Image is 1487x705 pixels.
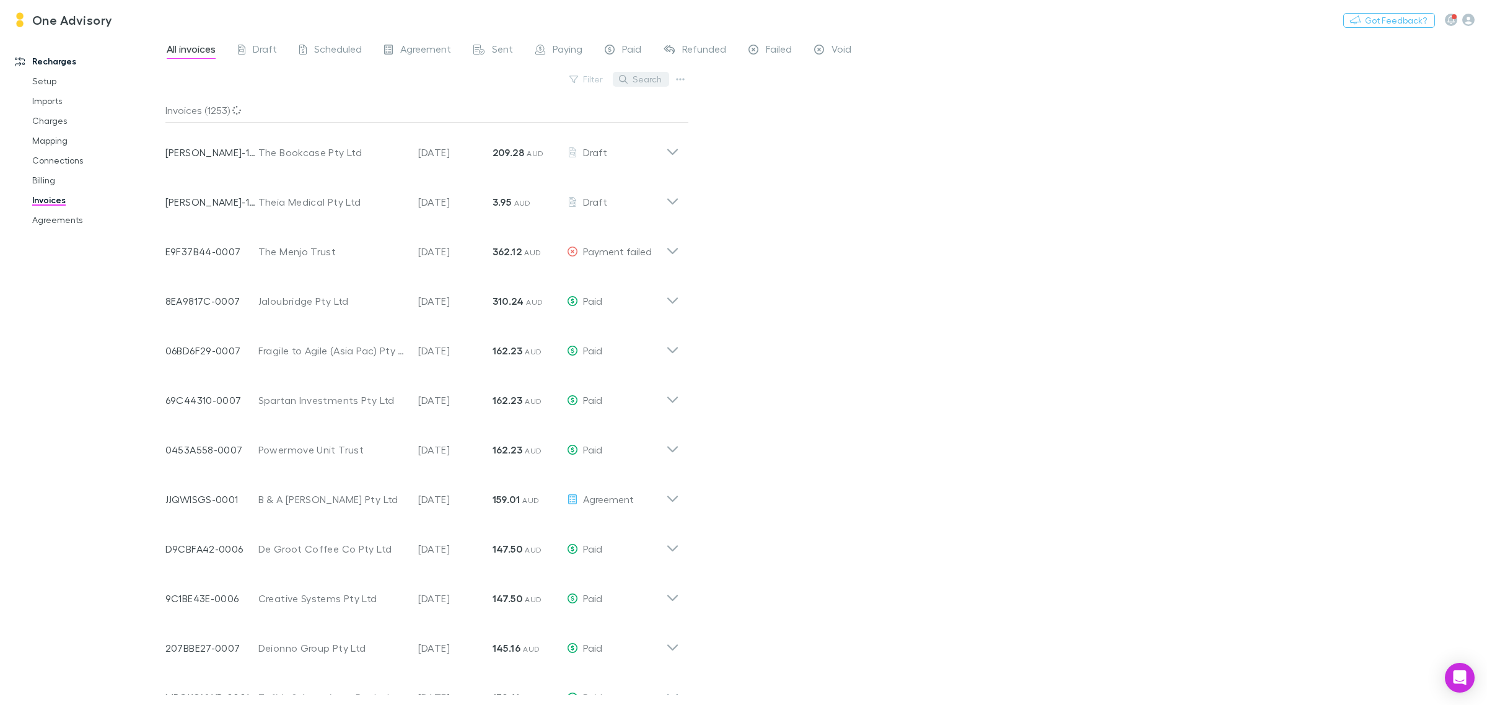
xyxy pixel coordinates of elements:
[493,394,522,406] strong: 162.23
[526,297,543,307] span: AUD
[20,111,175,131] a: Charges
[418,690,493,705] p: [DATE]
[418,294,493,309] p: [DATE]
[258,541,406,556] div: De Groot Coffee Co Pty Ltd
[258,343,406,358] div: Fragile to Agile (Asia Pac) Pty Ltd
[258,591,406,606] div: Creative Systems Pty Ltd
[613,72,669,87] button: Search
[523,644,540,654] span: AUD
[314,43,362,59] span: Scheduled
[418,591,493,606] p: [DATE]
[20,71,175,91] a: Setup
[1445,663,1475,693] div: Open Intercom Messenger
[563,72,610,87] button: Filter
[553,43,582,59] span: Paying
[5,5,120,35] a: One Advisory
[167,43,216,59] span: All invoices
[156,519,689,569] div: D9CBFA42-0006De Groot Coffee Co Pty Ltd[DATE]147.50 AUDPaid
[493,592,522,605] strong: 147.50
[527,149,543,158] span: AUD
[493,344,522,357] strong: 162.23
[156,172,689,222] div: [PERSON_NAME]-1254Theia Medical Pty Ltd[DATE]3.95 AUDDraft
[253,43,277,59] span: Draft
[525,347,542,356] span: AUD
[20,190,175,210] a: Invoices
[583,444,602,455] span: Paid
[156,420,689,470] div: 0453A558-0007Powermove Unit Trust[DATE]162.23 AUDPaid
[583,493,634,505] span: Agreement
[258,442,406,457] div: Powermove Unit Trust
[156,271,689,321] div: 8EA9817C-0007Jaloubridge Pty Ltd[DATE]310.24 AUDPaid
[583,146,607,158] span: Draft
[165,492,258,507] p: JJQWISGS-0001
[258,690,406,705] div: Zafiris & Associates Pty Ltd
[583,295,602,307] span: Paid
[525,396,542,406] span: AUD
[156,123,689,172] div: [PERSON_NAME]-1062The Bookcase Pty Ltd[DATE]209.28 AUDDraft
[258,195,406,209] div: Theia Medical Pty Ltd
[20,210,175,230] a: Agreements
[418,541,493,556] p: [DATE]
[522,694,538,703] span: AUD
[258,641,406,655] div: Deionno Group Pty Ltd
[20,131,175,151] a: Mapping
[165,641,258,655] p: 207BBE27-0007
[583,543,602,554] span: Paid
[156,569,689,618] div: 9C1BE43E-0006Creative Systems Pty Ltd[DATE]147.50 AUDPaid
[522,496,539,505] span: AUD
[418,641,493,655] p: [DATE]
[156,470,689,519] div: JJQWISGS-0001B & A [PERSON_NAME] Pty Ltd[DATE]159.01 AUDAgreement
[493,295,524,307] strong: 310.24
[493,245,522,258] strong: 362.12
[165,393,258,408] p: 69C44310-0007
[165,591,258,606] p: 9C1BE43E-0006
[525,446,542,455] span: AUD
[525,545,542,554] span: AUD
[156,370,689,420] div: 69C44310-0007Spartan Investments Pty Ltd[DATE]162.23 AUDPaid
[583,691,602,703] span: Paid
[583,394,602,406] span: Paid
[156,618,689,668] div: 207BBE27-0007Deionno Group Pty Ltd[DATE]145.16 AUDPaid
[258,145,406,160] div: The Bookcase Pty Ltd
[525,595,542,604] span: AUD
[156,222,689,271] div: E9F37B44-0007The Menjo Trust[DATE]362.12 AUDPayment failed
[400,43,451,59] span: Agreement
[493,444,522,456] strong: 162.23
[583,592,602,604] span: Paid
[418,244,493,259] p: [DATE]
[622,43,641,59] span: Paid
[492,43,513,59] span: Sent
[493,493,520,506] strong: 159.01
[2,51,175,71] a: Recharges
[20,151,175,170] a: Connections
[583,642,602,654] span: Paid
[583,245,652,257] span: Payment failed
[493,543,522,555] strong: 147.50
[418,195,493,209] p: [DATE]
[165,690,258,705] p: MBGKQYWB-0001
[493,691,519,704] strong: 139.61
[258,492,406,507] div: B & A [PERSON_NAME] Pty Ltd
[493,146,524,159] strong: 209.28
[165,195,258,209] p: [PERSON_NAME]-1254
[156,321,689,370] div: 06BD6F29-0007Fragile to Agile (Asia Pac) Pty Ltd[DATE]162.23 AUDPaid
[165,442,258,457] p: 0453A558-0007
[418,492,493,507] p: [DATE]
[766,43,792,59] span: Failed
[12,12,27,27] img: One Advisory's Logo
[258,393,406,408] div: Spartan Investments Pty Ltd
[32,12,113,27] h3: One Advisory
[493,196,511,208] strong: 3.95
[258,294,406,309] div: Jaloubridge Pty Ltd
[418,393,493,408] p: [DATE]
[165,145,258,160] p: [PERSON_NAME]-1062
[418,442,493,457] p: [DATE]
[418,343,493,358] p: [DATE]
[165,244,258,259] p: E9F37B44-0007
[165,541,258,556] p: D9CBFA42-0006
[583,196,607,208] span: Draft
[418,145,493,160] p: [DATE]
[524,248,541,257] span: AUD
[493,642,520,654] strong: 145.16
[831,43,851,59] span: Void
